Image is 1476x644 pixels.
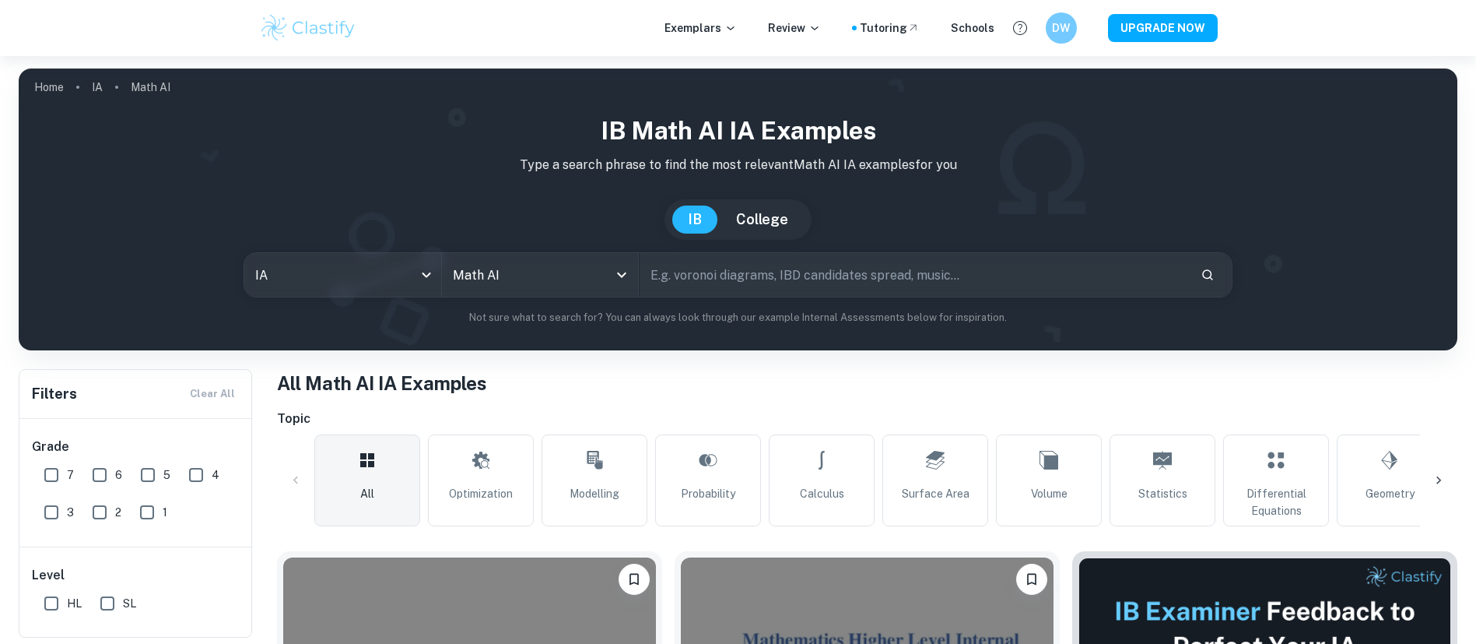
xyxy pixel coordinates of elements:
[34,76,64,98] a: Home
[951,19,994,37] a: Schools
[123,595,136,612] span: SL
[31,156,1445,174] p: Type a search phrase to find the most relevant Math AI IA examples for you
[1052,19,1070,37] h6: DW
[31,310,1445,326] p: Not sure what to search for? You can always look through our example Internal Assessments below f...
[449,485,513,502] span: Optimization
[1194,262,1221,288] button: Search
[67,466,74,484] span: 7
[860,19,920,37] a: Tutoring
[212,466,219,484] span: 4
[664,19,737,37] p: Exemplars
[360,485,374,502] span: All
[1046,12,1077,44] button: DW
[672,206,717,234] button: IB
[67,504,74,521] span: 3
[32,438,240,456] h6: Grade
[1108,14,1218,42] button: UPGRADE NOW
[277,410,1457,428] h6: Topic
[1016,564,1047,595] button: Bookmark
[163,466,170,484] span: 5
[115,504,121,521] span: 2
[92,76,103,98] a: IA
[681,485,735,502] span: Probability
[67,595,82,612] span: HL
[902,485,969,502] span: Surface Area
[1031,485,1068,502] span: Volume
[259,12,358,44] img: Clastify logo
[570,485,619,502] span: Modelling
[611,264,633,286] button: Open
[31,112,1445,150] h1: IB Math AI IA examples
[1007,15,1033,41] button: Help and Feedback
[163,504,167,521] span: 1
[619,564,650,595] button: Bookmark
[19,69,1457,350] img: profile cover
[1366,485,1415,502] span: Geometry
[640,253,1189,297] input: E.g. voronoi diagrams, IBD candidates spread, music...
[720,206,804,234] button: College
[244,253,441,297] div: IA
[1230,485,1322,519] span: Differential Equations
[800,485,844,502] span: Calculus
[115,466,122,484] span: 6
[131,79,170,96] p: Math AI
[32,566,240,585] h6: Level
[32,383,77,405] h6: Filters
[277,369,1457,397] h1: All Math AI IA Examples
[1138,485,1187,502] span: Statistics
[768,19,821,37] p: Review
